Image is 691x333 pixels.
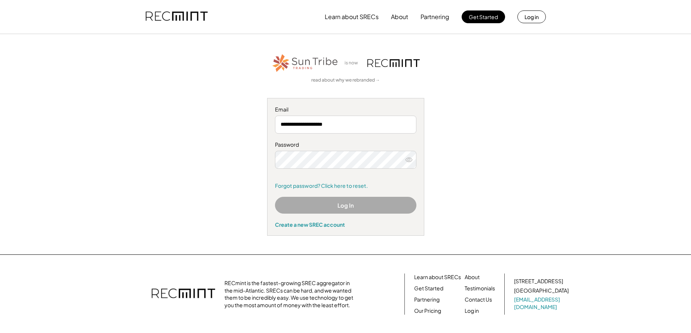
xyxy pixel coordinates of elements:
a: Learn about SRECs [414,274,461,281]
img: STT_Horizontal_Logo%2B-%2BColor.png [272,53,339,73]
a: Partnering [414,296,440,303]
div: RECmint is the fastest-growing SREC aggregator in the mid-Atlantic. SRECs can be hard, and we wan... [224,279,357,309]
a: Contact Us [465,296,492,303]
a: About [465,274,480,281]
div: Email [275,106,416,113]
button: Partnering [421,9,449,24]
a: Our Pricing [414,307,441,315]
div: Create a new SREC account [275,221,416,228]
a: [EMAIL_ADDRESS][DOMAIN_NAME] [514,296,570,311]
a: Log in [465,307,479,315]
a: Get Started [414,285,443,292]
a: read about why we rebranded → [311,77,380,83]
button: Log in [517,10,546,23]
div: Password [275,141,416,149]
div: is now [343,60,364,66]
a: Testimonials [465,285,495,292]
img: recmint-logotype%403x.png [146,4,208,30]
button: Get Started [462,10,505,23]
button: Learn about SRECs [325,9,379,24]
a: Forgot password? Click here to reset. [275,182,416,190]
div: [GEOGRAPHIC_DATA] [514,287,569,294]
img: recmint-logotype%403x.png [152,281,215,307]
button: About [391,9,408,24]
img: recmint-logotype%403x.png [367,59,420,67]
button: Log In [275,197,416,214]
div: [STREET_ADDRESS] [514,278,563,285]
